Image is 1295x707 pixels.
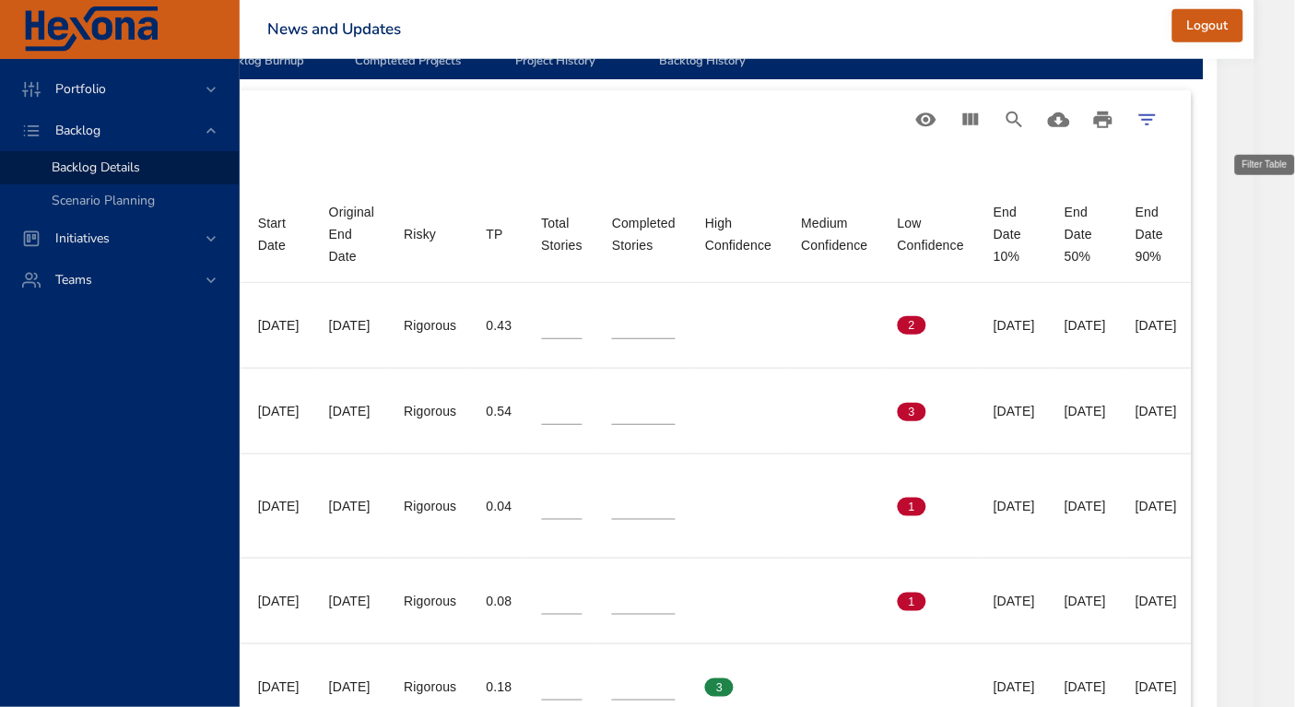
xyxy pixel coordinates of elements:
div: [DATE] [1136,678,1177,696]
div: [DATE] [258,402,300,420]
div: Rigorous [405,316,457,335]
div: Original End Date [329,201,374,267]
span: 0 [705,317,734,334]
div: Rigorous [405,497,457,515]
div: Sort [258,212,300,256]
div: Rigorous [405,402,457,420]
span: 0 [802,594,830,610]
div: [DATE] [994,402,1035,420]
div: 0.18 [487,678,512,696]
div: 0.54 [487,402,512,420]
div: [DATE] [1065,678,1106,696]
div: Low Confidence [898,212,964,256]
div: [DATE] [994,592,1035,610]
button: View Columns [948,98,993,142]
button: Filter Table [1125,98,1170,142]
div: [DATE] [994,316,1035,335]
div: [DATE] [258,678,300,696]
span: 0 [705,594,734,610]
div: [DATE] [994,678,1035,696]
div: 0.08 [487,592,512,610]
div: Rigorous [405,678,457,696]
div: [DATE] [1065,316,1106,335]
div: Risky [405,223,437,245]
button: Download CSV [1037,98,1081,142]
div: [DATE] [994,497,1035,515]
span: Logout [1187,15,1229,38]
a: News and Updates [268,18,402,40]
span: 3 [705,679,734,696]
div: Start Date [258,212,300,256]
div: Sort [405,223,437,245]
div: 0.04 [487,497,512,515]
span: Teams [41,271,107,289]
span: Scenario Planning [52,192,155,209]
div: Completed Stories [612,212,676,256]
span: 0 [802,404,830,420]
div: Medium Confidence [802,212,868,256]
div: Sort [542,212,583,256]
div: Sort [705,212,771,256]
span: 0 [898,679,926,696]
span: Backlog Details [52,159,140,176]
div: [DATE] [1136,592,1177,610]
div: [DATE] [258,497,300,515]
div: End Date 90% [1136,201,1177,267]
div: TP [487,223,503,245]
span: 2 [898,317,926,334]
span: 0 [802,499,830,515]
div: [DATE] [329,402,374,420]
div: [DATE] [1136,316,1177,335]
div: Sort [329,201,374,267]
div: End Date 50% [1065,201,1106,267]
div: [DATE] [1136,497,1177,515]
span: 3 [898,404,926,420]
div: [DATE] [258,316,300,335]
span: 0 [705,499,734,515]
button: Standard Views [904,98,948,142]
span: 0 [802,317,830,334]
div: [DATE] [1065,592,1106,610]
span: Portfolio [41,80,121,98]
span: 0 [802,679,830,696]
button: Logout [1172,9,1243,43]
span: 0 [705,404,734,420]
div: End Date 10% [994,201,1035,267]
div: [DATE] [329,678,374,696]
div: [DATE] [329,316,374,335]
div: [DATE] [1136,402,1177,420]
div: Sort [612,212,676,256]
div: Sort [802,212,868,256]
div: [DATE] [329,592,374,610]
span: TP [487,223,512,245]
div: [DATE] [329,497,374,515]
button: Search [993,98,1037,142]
div: [DATE] [1065,402,1106,420]
div: Total Stories [542,212,583,256]
div: Rigorous [405,592,457,610]
div: Sort [898,212,964,256]
span: Initiatives [41,230,124,247]
img: Hexona [22,6,160,53]
div: [DATE] [1065,497,1106,515]
div: [DATE] [258,592,300,610]
div: Sort [487,223,503,245]
span: Risky [405,223,457,245]
span: Backlog [41,122,115,139]
span: 1 [898,499,926,515]
span: 1 [898,594,926,610]
button: Print [1081,98,1125,142]
div: 0.43 [487,316,512,335]
div: High Confidence [705,212,771,256]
